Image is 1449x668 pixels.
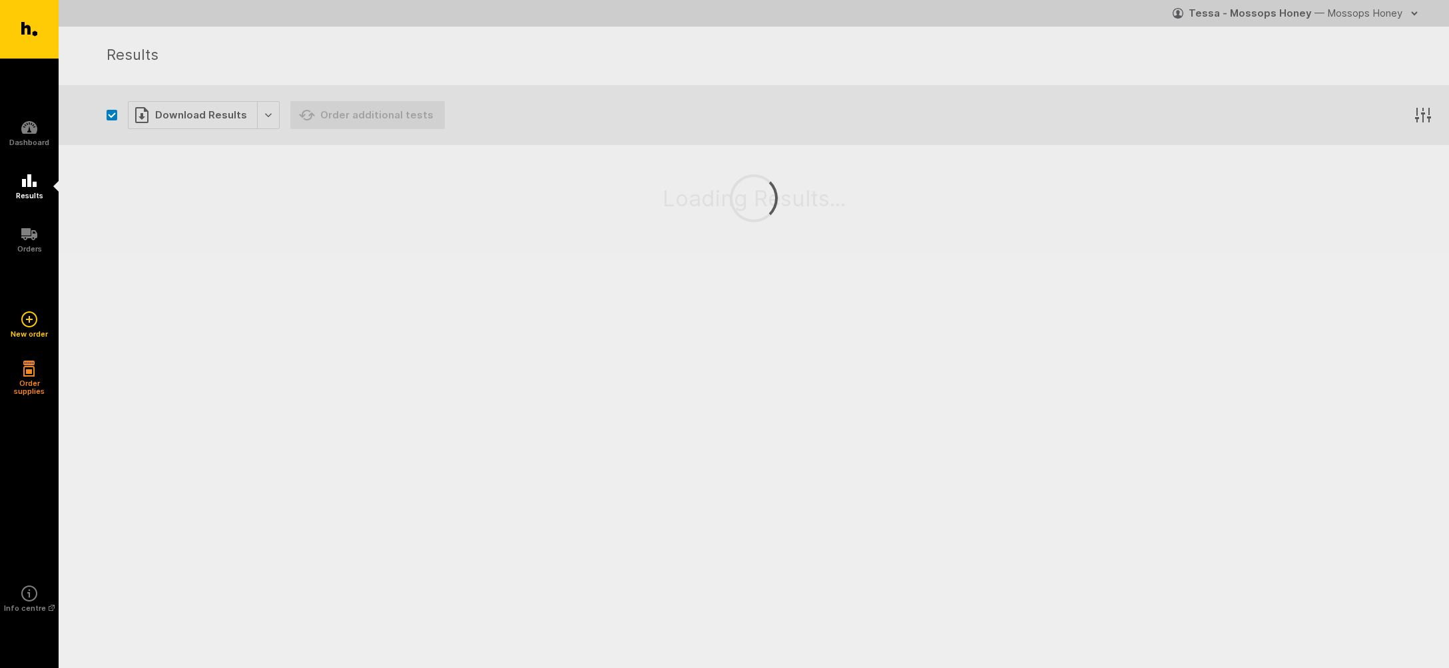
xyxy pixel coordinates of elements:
button: Download Results [128,101,280,129]
h5: Results [16,192,43,200]
div: Loading Results... [609,133,899,263]
h5: New order [11,330,48,338]
button: Tessa - Mossops Honey — Mossops Honey [1173,3,1422,24]
h5: Order supplies [9,379,49,395]
h5: Orders [17,245,42,253]
button: Select all [107,110,117,120]
span: — Mossops Honey [1314,7,1402,19]
h1: Results [107,44,1417,68]
strong: Tessa - Mossops Honey [1189,7,1312,19]
h5: Dashboard [9,138,49,146]
h5: Info centre [4,604,55,612]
